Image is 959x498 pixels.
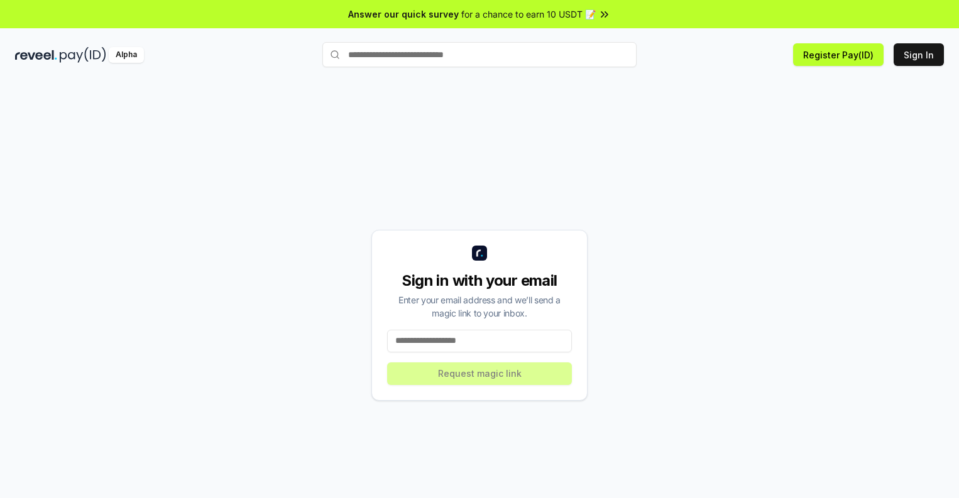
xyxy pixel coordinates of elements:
img: reveel_dark [15,47,57,63]
div: Enter your email address and we’ll send a magic link to your inbox. [387,293,572,320]
span: for a chance to earn 10 USDT 📝 [461,8,596,21]
img: pay_id [60,47,106,63]
div: Alpha [109,47,144,63]
span: Answer our quick survey [348,8,459,21]
button: Register Pay(ID) [793,43,884,66]
button: Sign In [894,43,944,66]
div: Sign in with your email [387,271,572,291]
img: logo_small [472,246,487,261]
